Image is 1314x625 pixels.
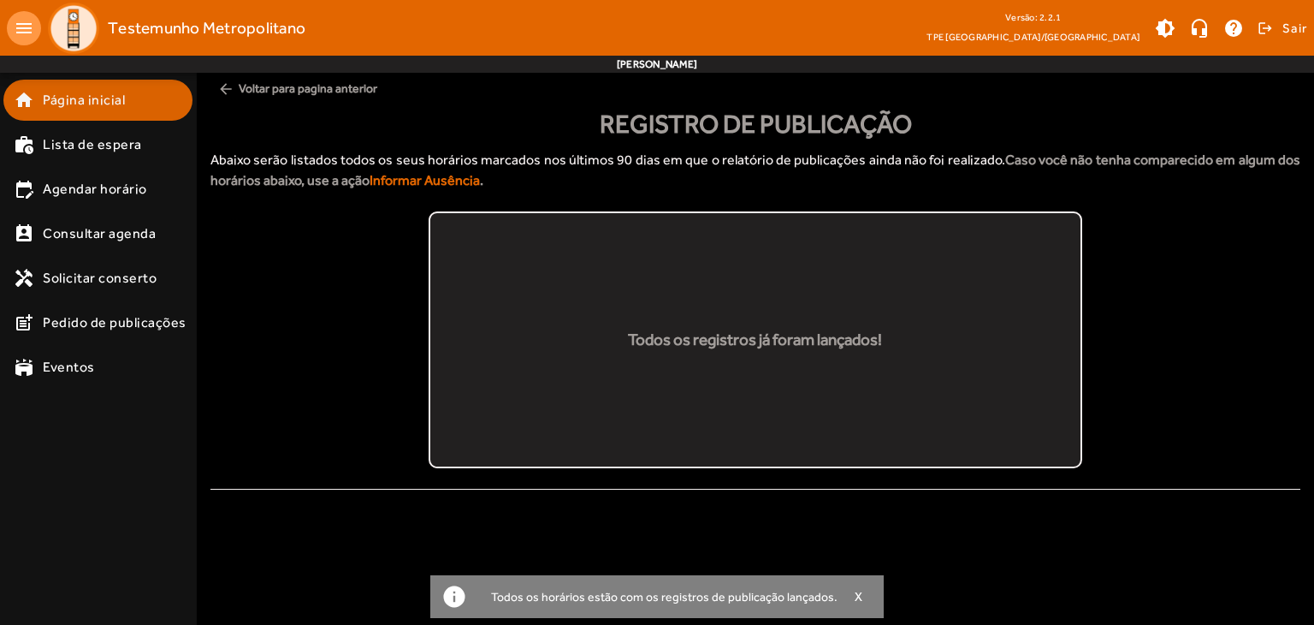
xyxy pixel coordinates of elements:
a: Testemunho Metropolitano [41,3,305,54]
mat-icon: post_add [14,312,34,333]
button: X [838,589,880,604]
span: Solicitar conserto [43,268,157,289]
div: Todos os horários estão com os registros de publicação lançados. [477,585,838,609]
div: Versão: 2.2.1 [926,7,1139,28]
div: Registro de Publicação [210,104,1300,143]
mat-icon: edit_calendar [14,179,34,199]
span: Página inicial [43,90,125,110]
div: Todos os registros já foram lançados! [628,328,882,353]
span: X [855,589,863,604]
span: Agendar horário [43,179,147,199]
mat-icon: info [441,584,467,610]
span: Consultar agenda [43,223,156,244]
mat-icon: perm_contact_calendar [14,223,34,244]
span: Eventos [43,357,95,378]
strong: Informar Ausência [370,172,480,188]
span: Pedido de publicações [43,312,186,333]
img: Logo TPE [48,3,99,54]
p: Abaixo serão listados todos os seus horários marcados nos últimos 90 dias em que o relatório de p... [210,150,1300,191]
span: Voltar para pagina anterior [210,73,1300,104]
mat-icon: arrow_back [217,80,234,98]
span: Sair [1282,15,1307,42]
span: TPE [GEOGRAPHIC_DATA]/[GEOGRAPHIC_DATA] [926,28,1139,45]
mat-icon: handyman [14,268,34,289]
span: Testemunho Metropolitano [108,15,305,42]
mat-icon: stadium [14,357,34,378]
mat-icon: work_history [14,134,34,155]
span: Lista de espera [43,134,142,155]
mat-icon: home [14,90,34,110]
button: Sair [1255,15,1307,41]
mat-icon: menu [7,11,41,45]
